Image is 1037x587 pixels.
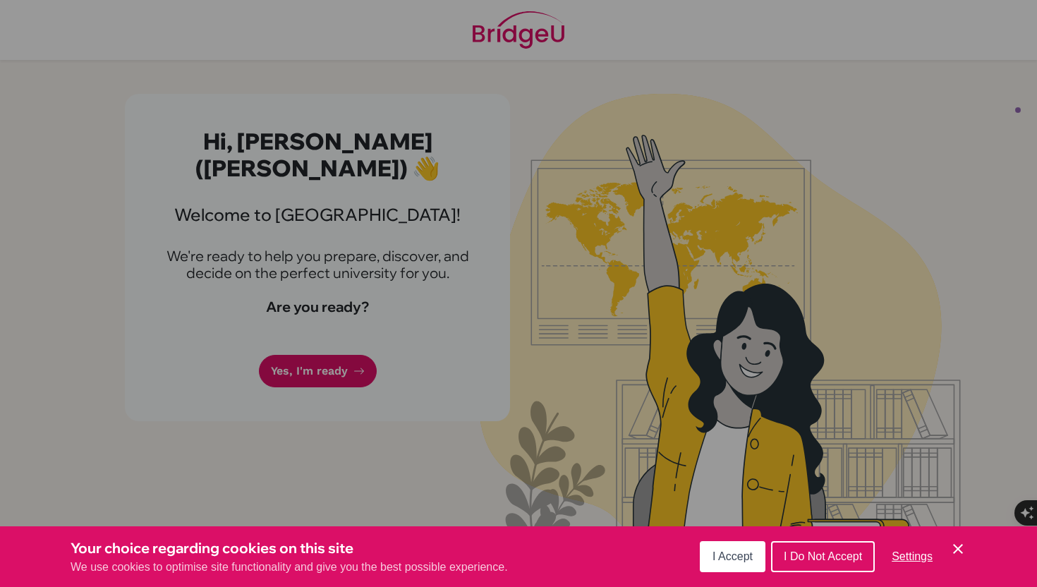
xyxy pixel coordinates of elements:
button: I Accept [700,541,765,572]
button: Save and close [950,540,966,557]
button: I Do Not Accept [771,541,875,572]
p: We use cookies to optimise site functionality and give you the best possible experience. [71,559,508,576]
button: Settings [880,543,944,571]
span: I Accept [712,550,753,562]
span: I Do Not Accept [784,550,862,562]
span: Settings [892,550,933,562]
h3: Your choice regarding cookies on this site [71,538,508,559]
